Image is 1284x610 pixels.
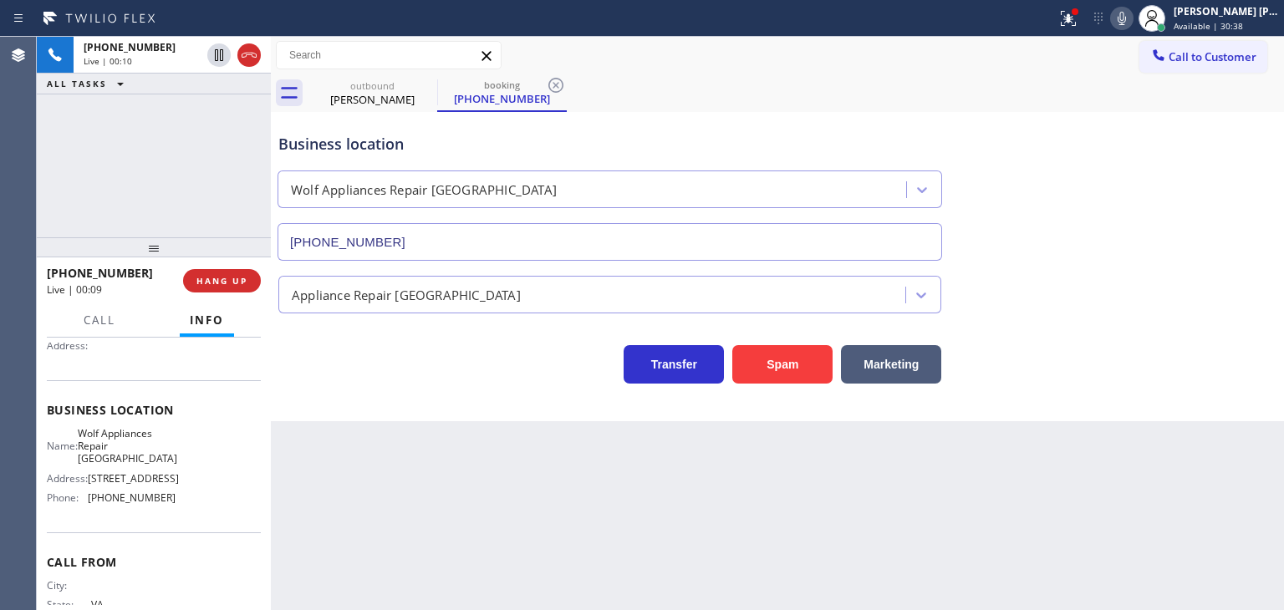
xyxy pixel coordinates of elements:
span: Call to Customer [1169,49,1256,64]
span: [PHONE_NUMBER] [88,491,176,504]
button: Mute [1110,7,1134,30]
button: Hang up [237,43,261,67]
div: [PHONE_NUMBER] [439,91,565,106]
span: [STREET_ADDRESS] [88,472,179,485]
span: Name: [47,440,78,452]
button: Info [180,304,234,337]
span: ALL TASKS [47,78,107,89]
button: Hold Customer [207,43,231,67]
span: [PHONE_NUMBER] [84,40,176,54]
span: Business location [47,402,261,418]
span: Call [84,313,115,328]
span: Wolf Appliances Repair [GEOGRAPHIC_DATA] [78,427,177,465]
div: Victor Mahony [309,74,436,112]
div: booking [439,79,565,91]
div: outbound [309,79,436,92]
span: City: [47,579,91,592]
span: Live | 00:10 [84,55,132,67]
button: Call to Customer [1139,41,1267,73]
span: Address: [47,472,88,485]
input: Phone Number [278,223,942,261]
span: Call From [47,554,261,570]
span: HANG UP [196,275,247,287]
input: Search [277,42,501,69]
div: Wolf Appliances Repair [GEOGRAPHIC_DATA] [291,180,557,200]
button: Marketing [841,345,941,384]
span: [PHONE_NUMBER] [47,265,153,281]
div: [PERSON_NAME] [309,92,436,107]
div: Appliance Repair [GEOGRAPHIC_DATA] [292,285,521,304]
button: Transfer [624,345,724,384]
span: Phone: [47,491,88,504]
span: Address: [47,339,91,352]
button: HANG UP [183,269,261,292]
div: (571) 548-6585 [439,74,565,110]
div: [PERSON_NAME] [PERSON_NAME] [1174,4,1279,18]
span: Info [190,313,224,328]
button: ALL TASKS [37,74,140,94]
button: Call [74,304,125,337]
span: Available | 30:38 [1174,20,1243,32]
button: Spam [732,345,833,384]
span: Live | 00:09 [47,282,102,297]
div: Business location [278,133,941,155]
